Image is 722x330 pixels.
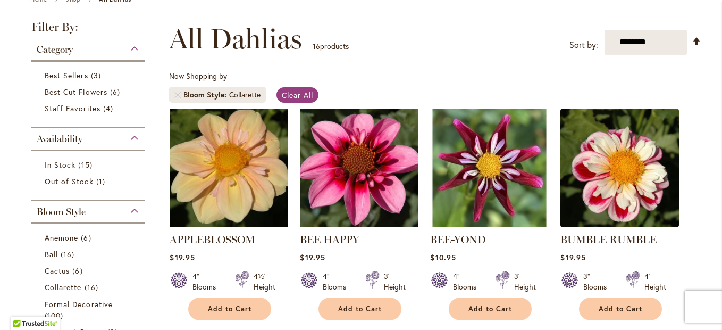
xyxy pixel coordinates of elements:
[254,271,275,292] div: 4½' Height
[560,233,657,246] a: BUMBLE RUMBLE
[37,206,86,218] span: Bloom Style
[282,90,313,100] span: Clear All
[170,252,195,262] span: $19.95
[45,249,58,259] span: Ball
[300,109,418,227] img: BEE HAPPY
[78,159,95,170] span: 15
[169,71,227,81] span: Now Shopping by
[45,86,135,97] a: Best Cut Flowers
[384,271,406,292] div: 3' Height
[45,232,135,243] a: Anemone 6
[45,159,135,170] a: In Stock 15
[167,105,291,230] img: APPLEBLOSSOM
[103,103,116,114] span: 4
[45,176,94,186] span: Out of Stock
[45,249,135,260] a: Ball 16
[192,271,222,292] div: 4" Blooms
[300,252,325,262] span: $19.95
[208,304,251,313] span: Add to Cart
[96,176,108,187] span: 1
[45,103,135,114] a: Staff Favorites
[560,109,679,227] img: BUMBLE RUMBLE
[323,271,352,292] div: 4" Blooms
[37,133,82,145] span: Availability
[45,70,135,81] a: Best Sellers
[45,282,135,293] a: Collarette 16
[37,44,73,55] span: Category
[21,21,156,38] strong: Filter By:
[8,292,38,322] iframe: Launch Accessibility Center
[318,298,401,320] button: Add to Cart
[229,89,261,100] div: Collarette
[169,23,302,55] span: All Dahlias
[45,176,135,187] a: Out of Stock 1
[514,271,536,292] div: 3' Height
[85,282,101,293] span: 16
[300,219,418,229] a: BEE HAPPY
[45,266,70,276] span: Cactus
[300,233,359,246] a: BEE HAPPY
[45,70,88,80] span: Best Sellers
[81,232,94,243] span: 6
[430,219,549,229] a: BEE-YOND
[599,304,642,313] span: Add to Cart
[45,299,135,321] a: Formal Decorative 100
[644,271,666,292] div: 4' Height
[276,87,318,103] a: Clear All
[468,304,512,313] span: Add to Cart
[45,233,78,243] span: Anemone
[579,298,662,320] button: Add to Cart
[72,265,85,276] span: 6
[61,249,77,260] span: 16
[174,92,181,98] a: Remove Bloom Style Collarette
[45,282,82,292] span: Collarette
[45,160,75,170] span: In Stock
[313,41,320,51] span: 16
[569,35,598,55] label: Sort by:
[313,38,349,55] p: products
[45,265,135,276] a: Cactus 6
[183,89,229,100] span: Bloom Style
[583,271,613,292] div: 3" Blooms
[560,219,679,229] a: BUMBLE RUMBLE
[110,86,123,97] span: 6
[430,109,549,227] img: BEE-YOND
[170,233,255,246] a: APPLEBLOSSOM
[45,310,66,321] span: 100
[45,103,100,113] span: Staff Favorites
[430,252,456,262] span: $10.95
[170,219,288,229] a: APPLEBLOSSOM
[449,298,532,320] button: Add to Cart
[430,233,486,246] a: BEE-YOND
[560,252,585,262] span: $19.95
[453,271,483,292] div: 4" Blooms
[188,298,271,320] button: Add to Cart
[338,304,382,313] span: Add to Cart
[45,87,107,97] span: Best Cut Flowers
[91,70,104,81] span: 3
[45,299,113,309] span: Formal Decorative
